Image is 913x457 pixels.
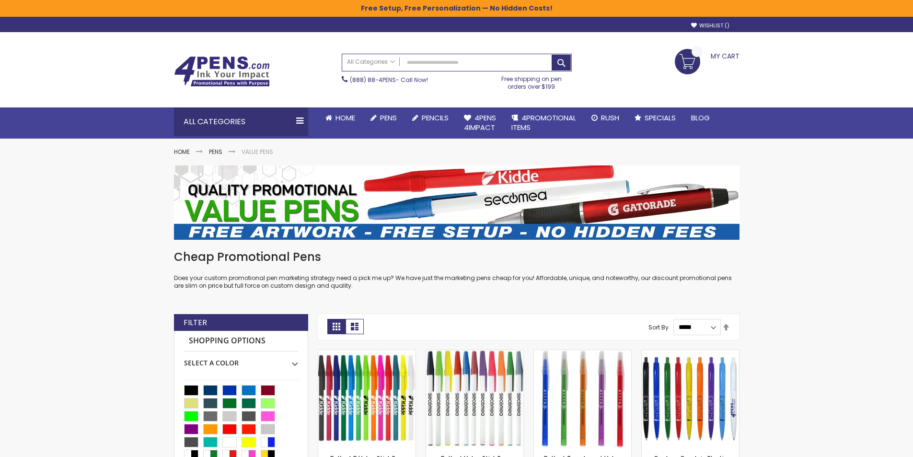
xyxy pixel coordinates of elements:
[422,113,449,123] span: Pencils
[242,148,273,156] strong: Value Pens
[404,107,456,129] a: Pencils
[691,22,729,29] a: Wishlist
[601,113,619,123] span: Rush
[174,165,740,240] img: Value Pens
[184,352,298,368] div: Select A Color
[335,113,355,123] span: Home
[683,107,717,129] a: Blog
[350,76,428,84] span: - Call Now!
[504,107,584,139] a: 4PROMOTIONALITEMS
[174,249,740,290] div: Does your custom promotional pen marketing strategy need a pick me up? We have just the marketing...
[426,350,523,358] a: Belfast Value Stick Pen
[491,71,572,91] div: Free shipping on pen orders over $199
[426,350,523,447] img: Belfast Value Stick Pen
[174,107,308,136] div: All Categories
[174,249,740,265] h1: Cheap Promotional Pens
[627,107,683,129] a: Specials
[511,113,576,132] span: 4PROMOTIONAL ITEMS
[347,58,395,66] span: All Categories
[584,107,627,129] a: Rush
[464,113,496,132] span: 4Pens 4impact
[327,319,346,334] strong: Grid
[691,113,710,123] span: Blog
[209,148,222,156] a: Pens
[184,331,298,352] strong: Shopping Options
[174,148,190,156] a: Home
[534,350,631,358] a: Belfast Translucent Value Stick Pen
[184,317,207,328] strong: Filter
[350,76,396,84] a: (888) 88-4PENS
[645,113,676,123] span: Specials
[363,107,404,129] a: Pens
[648,323,669,331] label: Sort By
[318,107,363,129] a: Home
[318,350,416,358] a: Belfast B Value Stick Pen
[318,350,416,447] img: Belfast B Value Stick Pen
[642,350,739,447] img: Custom Cambria Plastic Retractable Ballpoint Pen - Monochromatic Body Color
[174,56,270,87] img: 4Pens Custom Pens and Promotional Products
[342,54,400,70] a: All Categories
[642,350,739,358] a: Custom Cambria Plastic Retractable Ballpoint Pen - Monochromatic Body Color
[456,107,504,139] a: 4Pens4impact
[380,113,397,123] span: Pens
[534,350,631,447] img: Belfast Translucent Value Stick Pen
